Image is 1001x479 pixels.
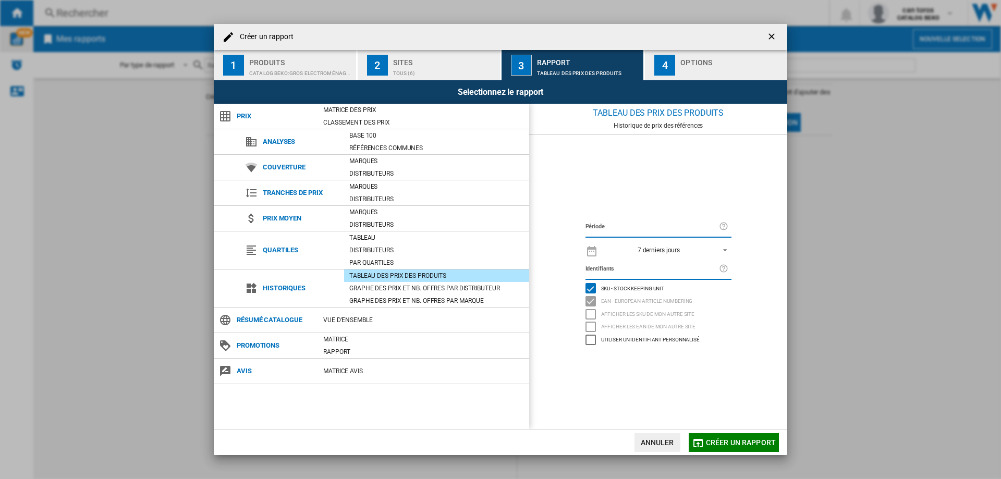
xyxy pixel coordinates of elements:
[634,433,680,452] button: Annuler
[318,347,529,357] div: Rapport
[537,54,640,65] div: Rapport
[235,32,294,42] h4: Créer un rapport
[344,130,529,141] div: Base 100
[258,243,344,257] span: Quartiles
[344,143,529,153] div: Références communes
[344,257,529,268] div: Par quartiles
[585,221,719,232] label: Période
[318,105,529,115] div: Matrice des prix
[585,295,731,308] md-checkbox: EAN - European Article Numbering
[223,55,244,76] div: 1
[680,54,783,65] div: Options
[344,207,529,217] div: Marques
[344,283,529,293] div: Graphe des prix et nb. offres par distributeur
[601,297,693,304] span: EAN - European Article Numbering
[529,104,787,122] div: Tableau des prix des produits
[638,247,680,254] div: 7 derniers jours
[214,80,787,104] div: Selectionnez le rapport
[585,263,719,275] label: Identifiants
[393,54,496,65] div: Sites
[601,284,665,291] span: SKU - Stock Keeping Unit
[318,315,529,325] div: Vue d'ensemble
[214,50,357,80] button: 1 Produits CATALOG BEKO:Gros electroménager
[318,117,529,128] div: Classement des prix
[529,122,787,129] div: Historique de prix des références
[645,50,787,80] button: 4 Options
[231,313,318,327] span: Résumé catalogue
[231,109,318,124] span: Prix
[231,338,318,353] span: Promotions
[258,134,344,149] span: Analyses
[601,322,696,329] span: Afficher les EAN de mon autre site
[367,55,388,76] div: 2
[766,31,779,44] ng-md-icon: getI18NText('BUTTONS.CLOSE_DIALOG')
[318,334,529,345] div: Matrice
[344,296,529,306] div: Graphe des prix et nb. offres par marque
[344,219,529,230] div: Distributeurs
[585,333,731,346] md-checkbox: Utiliser un identifiant personnalisé
[706,438,776,447] span: Créer un rapport
[537,65,640,76] div: Tableau des prix des produits
[358,50,501,80] button: 2 Sites TOUS (6)
[502,50,645,80] button: 3 Rapport Tableau des prix des produits
[344,156,529,166] div: Marques
[393,65,496,76] div: TOUS (6)
[258,281,344,296] span: Historiques
[344,271,529,281] div: Tableau des prix des produits
[344,245,529,255] div: Distributeurs
[258,211,344,226] span: Prix moyen
[258,186,344,200] span: Tranches de prix
[344,194,529,204] div: Distributeurs
[601,310,695,317] span: Afficher les SKU de mon autre site
[318,366,529,376] div: Matrice AVIS
[344,232,529,243] div: Tableau
[585,308,731,321] md-checkbox: Afficher les SKU de mon autre site
[585,282,731,295] md-checkbox: SKU - Stock Keeping Unit
[344,181,529,192] div: Marques
[511,55,532,76] div: 3
[601,335,700,342] span: Utiliser un identifiant personnalisé
[249,54,352,65] div: Produits
[585,321,731,334] md-checkbox: Afficher les EAN de mon autre site
[654,55,675,76] div: 4
[603,242,731,257] md-select: REPORTS.WIZARD.STEPS.REPORT.STEPS.REPORT_OPTIONS.PERIOD: 7 derniers jours
[249,65,352,76] div: CATALOG BEKO:Gros electroménager
[762,27,783,47] button: getI18NText('BUTTONS.CLOSE_DIALOG')
[689,433,779,452] button: Créer un rapport
[344,168,529,179] div: Distributeurs
[231,364,318,378] span: Avis
[258,160,344,175] span: Couverture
